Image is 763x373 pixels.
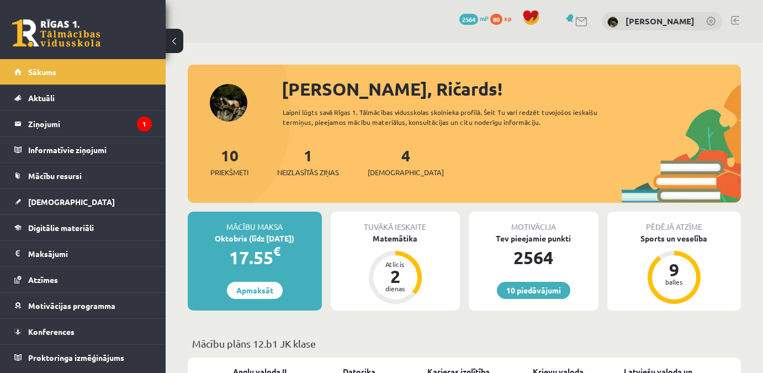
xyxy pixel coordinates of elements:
[12,19,100,47] a: Rīgas 1. Tālmācības vidusskola
[331,233,460,306] a: Matemātika Atlicis 2 dienas
[28,353,124,363] span: Proktoringa izmēģinājums
[28,223,94,233] span: Digitālie materiāli
[283,107,614,127] div: Laipni lūgts savā Rīgas 1. Tālmācības vidusskolas skolnieka profilā. Šeit Tu vari redzēt tuvojošo...
[14,319,152,344] a: Konferences
[188,244,322,271] div: 17.55
[480,14,489,23] span: mP
[192,336,736,351] p: Mācību plāns 12.b1 JK klase
[607,233,741,244] div: Sports un veselība
[28,67,56,77] span: Sākums
[469,244,598,271] div: 2564
[379,267,412,285] div: 2
[28,197,115,207] span: [DEMOGRAPHIC_DATA]
[28,327,75,337] span: Konferences
[607,212,741,233] div: Pēdējā atzīme
[14,345,152,370] a: Proktoringa izmēģinājums
[331,233,460,244] div: Matemātika
[331,212,460,233] div: Tuvākā ieskaite
[497,282,570,299] a: 10 piedāvājumi
[28,275,58,285] span: Atzīmes
[273,243,280,259] span: €
[28,111,152,136] legend: Ziņojumi
[504,14,511,23] span: xp
[658,261,691,279] div: 9
[227,282,283,299] a: Apmaksāt
[490,14,517,23] a: 80 xp
[14,189,152,214] a: [DEMOGRAPHIC_DATA]
[459,14,478,25] span: 2564
[14,267,152,292] a: Atzīmes
[210,167,248,178] span: Priekšmeti
[28,241,152,266] legend: Maksājumi
[188,212,322,233] div: Mācību maksa
[14,137,152,162] a: Informatīvie ziņojumi
[210,145,248,178] a: 10Priekšmeti
[14,163,152,188] a: Mācību resursi
[14,241,152,266] a: Maksājumi
[459,14,489,23] a: 2564 mP
[137,117,152,132] i: 1
[28,93,55,103] span: Aktuāli
[277,145,339,178] a: 1Neizlasītās ziņas
[379,261,412,267] div: Atlicis
[14,215,152,240] a: Digitālie materiāli
[28,137,152,162] legend: Informatīvie ziņojumi
[282,76,741,102] div: [PERSON_NAME], Ričards!
[658,279,691,285] div: balles
[469,233,598,244] div: Tev pieejamie punkti
[368,167,444,178] span: [DEMOGRAPHIC_DATA]
[379,285,412,292] div: dienas
[490,14,502,25] span: 80
[607,17,618,28] img: Ričards Jansons
[368,145,444,178] a: 4[DEMOGRAPHIC_DATA]
[607,233,741,306] a: Sports un veselība 9 balles
[277,167,339,178] span: Neizlasītās ziņas
[14,85,152,111] a: Aktuāli
[188,233,322,244] div: Oktobris (līdz [DATE])
[14,59,152,85] a: Sākums
[14,111,152,136] a: Ziņojumi1
[28,171,82,181] span: Mācību resursi
[626,15,695,27] a: [PERSON_NAME]
[14,293,152,318] a: Motivācijas programma
[28,301,115,311] span: Motivācijas programma
[469,212,598,233] div: Motivācija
